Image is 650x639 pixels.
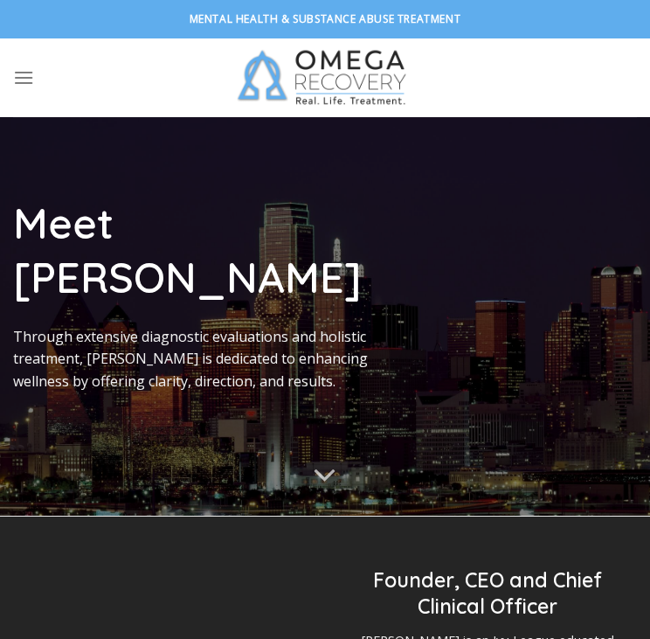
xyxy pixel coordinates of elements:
h2: Founder, CEO and Chief Clinical Officer [338,567,637,620]
strong: Mental Health & Substance Abuse Treatment [190,11,461,26]
h1: Meet [PERSON_NAME] [13,196,420,305]
button: Scroll for more [292,454,358,499]
img: Omega Recovery [227,38,424,117]
p: Through extensive diagnostic evaluations and holistic treatment, [PERSON_NAME] is dedicated to en... [13,326,420,393]
a: Menu [13,56,34,99]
